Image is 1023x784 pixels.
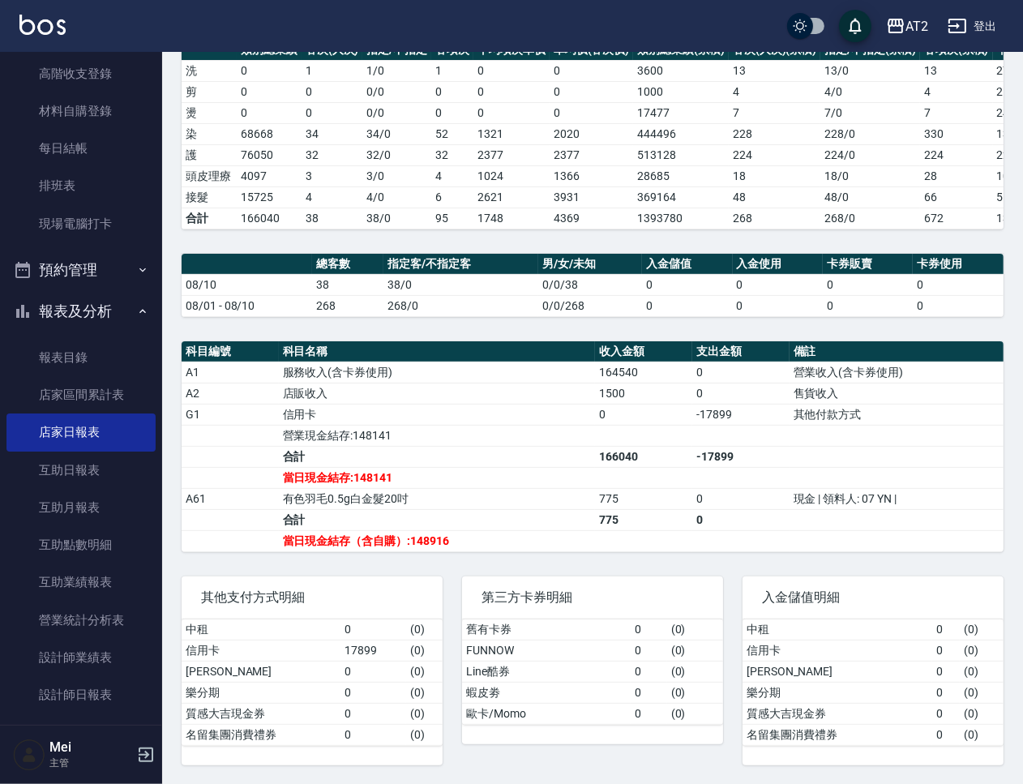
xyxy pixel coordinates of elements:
td: 164540 [595,362,692,383]
td: 中租 [182,619,341,640]
td: 0 [932,724,961,745]
td: 0 [550,60,634,81]
td: ( 0 ) [406,682,443,703]
td: 剪 [182,81,237,102]
td: FUNNOW [462,640,631,661]
td: 0 [642,295,732,316]
th: 卡券販賣 [823,254,913,275]
h5: Mei [49,739,132,756]
td: 34 [302,123,363,144]
button: 登出 [941,11,1004,41]
td: 合計 [279,509,596,530]
td: [PERSON_NAME] [743,661,932,682]
th: 科目編號 [182,341,279,362]
td: G1 [182,404,279,425]
td: 染 [182,123,237,144]
td: 信用卡 [279,404,596,425]
td: 13 [920,60,993,81]
td: ( 0 ) [960,619,1004,640]
td: ( 0 ) [960,724,1004,745]
a: 互助點數明細 [6,526,156,563]
td: 2020 [550,123,634,144]
td: 66 [920,186,993,208]
td: 52 [431,123,473,144]
td: 1393780 [633,208,729,229]
td: 當日現金結存:148141 [279,467,596,488]
td: 444496 [633,123,729,144]
td: 接髮 [182,186,237,208]
td: 1 [302,60,363,81]
td: 合計 [182,208,237,229]
td: 0 [692,362,790,383]
td: 17899 [341,640,406,661]
td: 0 [692,488,790,509]
td: 0 [595,404,692,425]
td: 0 [631,661,667,682]
a: 現場電腦打卡 [6,205,156,242]
td: 38/0 [362,208,431,229]
td: 0 [341,682,406,703]
td: 0 [302,81,363,102]
td: 48 / 0 [820,186,920,208]
td: 0 [473,102,550,123]
th: 支出金額 [692,341,790,362]
div: AT2 [905,16,928,36]
td: 樂分期 [743,682,932,703]
th: 卡券使用 [913,254,1004,275]
td: 0 [473,81,550,102]
td: 0 [932,640,961,661]
td: 樂分期 [182,682,341,703]
td: 其他付款方式 [790,404,1004,425]
td: 0 [823,274,913,295]
td: 燙 [182,102,237,123]
td: 08/01 - 08/10 [182,295,312,316]
th: 男/女/未知 [538,254,642,275]
th: 收入金額 [595,341,692,362]
table: a dense table [182,619,443,746]
td: 0 [341,703,406,724]
td: 7 / 0 [820,102,920,123]
td: 68668 [237,123,302,144]
th: 指定客/不指定客 [383,254,538,275]
td: 15725 [237,186,302,208]
td: 268/0 [820,208,920,229]
button: 預約管理 [6,249,156,291]
td: 0 [341,619,406,640]
td: 0 [631,703,667,724]
td: 1 [431,60,473,81]
td: 4 [302,186,363,208]
td: 0 [302,102,363,123]
td: 0 [631,619,667,640]
td: 775 [595,509,692,530]
td: 34 / 0 [362,123,431,144]
td: 1 / 0 [362,60,431,81]
td: 4 [920,81,993,102]
td: 0 [631,682,667,703]
img: Logo [19,15,66,35]
td: 28685 [633,165,729,186]
td: 2377 [473,144,550,165]
table: a dense table [743,619,1004,746]
td: ( 0 ) [667,640,723,661]
a: 材料自購登錄 [6,92,156,130]
td: 3 [302,165,363,186]
td: 330 [920,123,993,144]
td: 166040 [595,446,692,467]
td: 舊有卡券 [462,619,631,640]
td: 672 [920,208,993,229]
button: save [839,10,871,42]
img: Person [13,739,45,771]
td: 48 [729,186,821,208]
td: 1321 [473,123,550,144]
a: 營業統計分析表 [6,602,156,639]
span: 其他支付方式明細 [201,589,423,606]
td: ( 0 ) [406,724,443,745]
td: 2377 [550,144,634,165]
td: ( 0 ) [406,703,443,724]
td: 頭皮理療 [182,165,237,186]
a: 店家區間累計表 [6,376,156,413]
td: ( 0 ) [667,703,723,724]
td: 4097 [237,165,302,186]
td: 224 [729,144,821,165]
table: a dense table [462,619,723,725]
